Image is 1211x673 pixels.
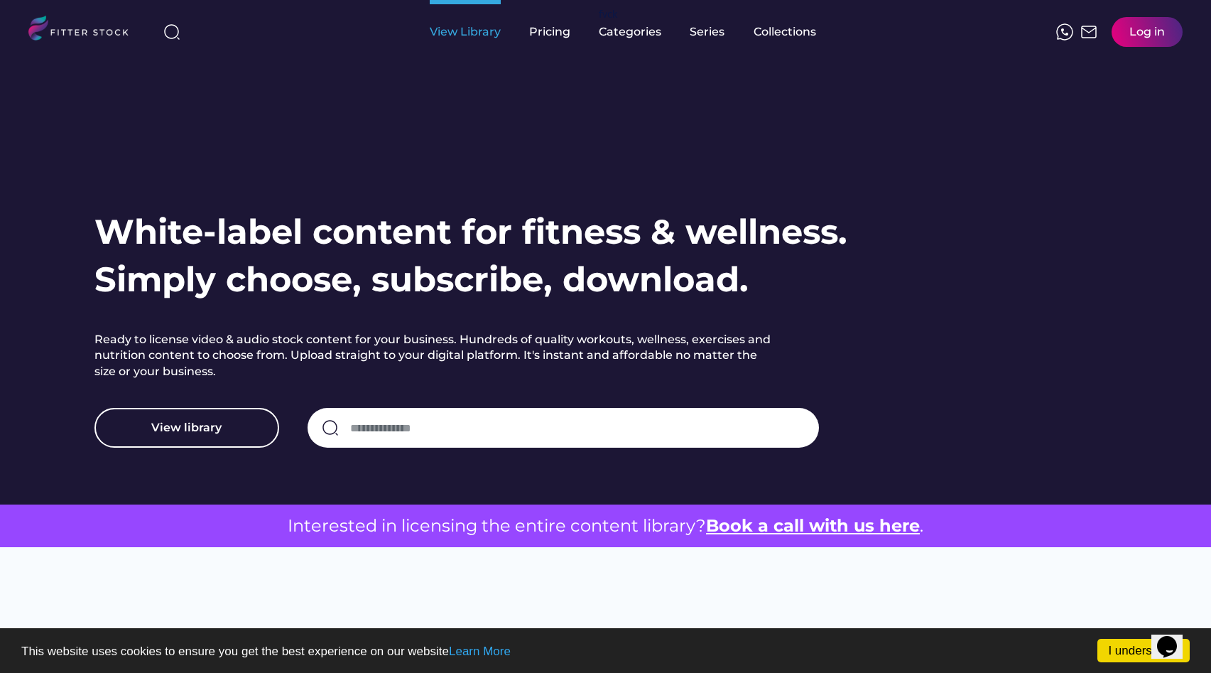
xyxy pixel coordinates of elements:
[28,16,141,45] img: LOGO.svg
[599,24,661,40] div: Categories
[599,7,617,21] div: fvck
[754,24,816,40] div: Collections
[690,24,725,40] div: Series
[1151,616,1197,659] iframe: chat widget
[94,332,776,379] h2: Ready to license video & audio stock content for your business. Hundreds of quality workouts, wel...
[449,645,511,658] a: Learn More
[21,645,1190,657] p: This website uses cookies to ensure you get the best experience on our website
[1080,23,1097,41] img: Frame%2051.svg
[1056,23,1073,41] img: meteor-icons_whatsapp%20%281%29.svg
[94,208,847,303] h1: White-label content for fitness & wellness. Simply choose, subscribe, download.
[1129,24,1165,40] div: Log in
[430,24,501,40] div: View Library
[529,24,570,40] div: Pricing
[322,419,339,436] img: search-normal.svg
[163,23,180,41] img: search-normal%203.svg
[706,515,920,536] a: Book a call with us here
[1097,639,1190,662] a: I understand!
[94,408,279,448] button: View library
